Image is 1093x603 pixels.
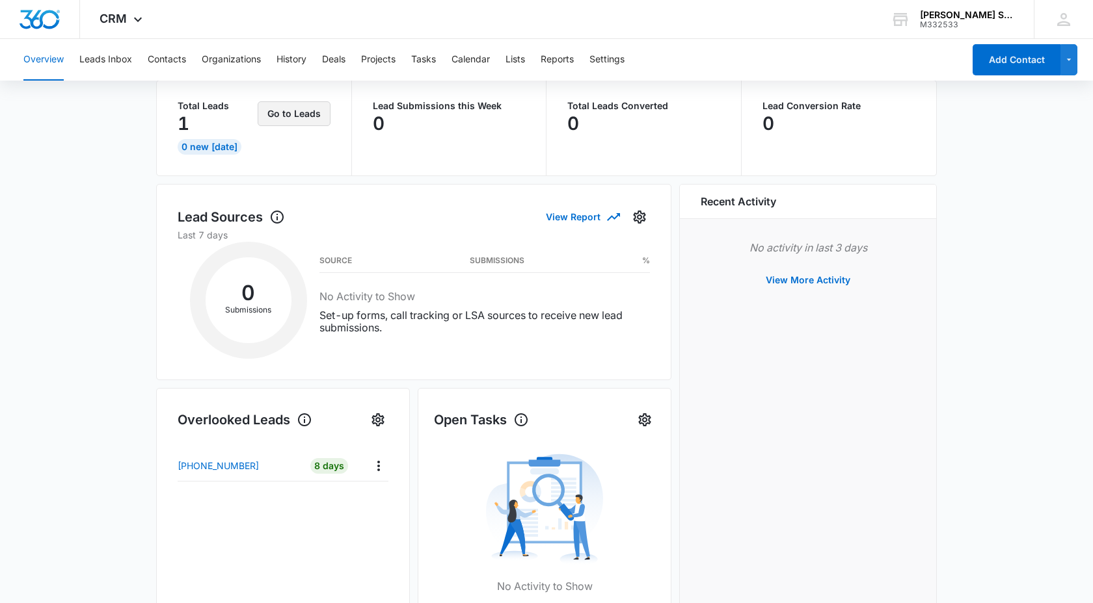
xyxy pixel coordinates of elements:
button: View More Activity [753,264,863,296]
p: Total Leads [178,101,255,110]
h3: Submissions [470,257,524,264]
p: Last 7 days [178,228,650,242]
div: 0 New [DATE] [178,139,241,155]
p: Lead Conversion Rate [762,101,916,110]
p: No Activity to Show [497,578,593,594]
button: Organizations [202,39,261,81]
p: No activity in last 3 days [701,240,915,255]
button: Go to Leads [258,101,331,126]
button: Reports [541,39,574,81]
button: Settings [629,207,650,227]
div: 8 Days [310,458,348,474]
button: Overview [23,39,64,81]
button: Contacts [148,39,186,81]
p: Lead Submissions this Week [373,101,526,110]
p: 0 [567,113,579,134]
h6: Recent Activity [701,194,776,209]
button: Leads Inbox [79,39,132,81]
button: Settings [634,409,655,430]
button: Calendar [452,39,490,81]
button: Tasks [411,39,436,81]
h3: % [642,257,650,264]
button: Settings [589,39,625,81]
a: Go to Leads [258,108,331,119]
p: [PHONE_NUMBER] [178,459,259,472]
button: Projects [361,39,396,81]
span: CRM [100,12,127,25]
h3: Source [319,257,352,264]
p: Set-up forms, call tracking or LSA sources to receive new lead submissions. [319,309,650,334]
button: Lists [506,39,525,81]
button: Settings [368,409,388,430]
div: account name [920,10,1015,20]
h1: Open Tasks [434,410,529,430]
p: 0 [762,113,774,134]
h1: Lead Sources [178,207,285,227]
button: Add Contact [973,44,1060,75]
p: 1 [178,113,189,134]
a: [PHONE_NUMBER] [178,459,301,472]
div: account id [920,20,1015,29]
button: Actions [368,455,388,476]
p: Total Leads Converted [567,101,720,110]
p: 0 [373,113,385,134]
button: History [277,39,306,81]
button: Deals [322,39,345,81]
p: Submissions [206,304,291,316]
h2: 0 [206,285,291,301]
h1: Overlooked Leads [178,410,312,430]
button: View Report [546,205,619,228]
h3: No Activity to Show [319,289,650,304]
